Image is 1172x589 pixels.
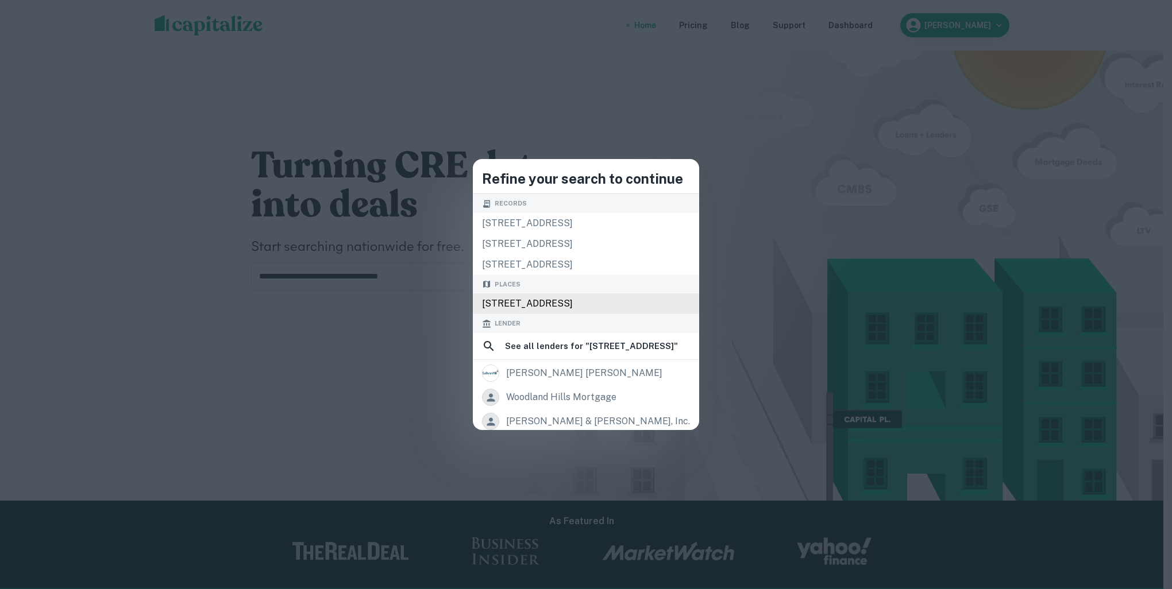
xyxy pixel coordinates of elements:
img: picture [483,365,499,381]
div: [STREET_ADDRESS] [473,293,699,314]
a: [PERSON_NAME] [PERSON_NAME] [473,361,699,385]
div: [PERSON_NAME] & [PERSON_NAME], inc. [506,413,690,430]
div: woodland hills mortgage [506,389,616,406]
span: Records [495,199,527,208]
div: [STREET_ADDRESS] [473,234,699,254]
iframe: Chat Widget [1115,497,1172,552]
div: [STREET_ADDRESS] [473,213,699,234]
span: Lender [495,319,521,328]
span: Places [495,280,521,289]
h6: See all lenders for " [STREET_ADDRESS] " [505,339,678,353]
a: [PERSON_NAME] & [PERSON_NAME], inc. [473,409,699,433]
div: [PERSON_NAME] [PERSON_NAME] [506,365,662,382]
h4: Refine your search to continue [482,168,690,189]
a: woodland hills mortgage [473,385,699,409]
div: [STREET_ADDRESS] [473,254,699,275]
